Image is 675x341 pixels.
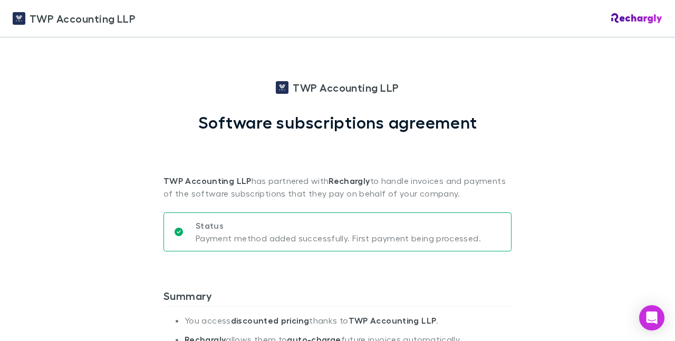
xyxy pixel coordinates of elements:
[163,132,512,200] p: has partnered with to handle invoices and payments of the software subscriptions that they pay on...
[276,81,288,94] img: TWP Accounting LLP's Logo
[163,289,512,306] h3: Summary
[639,305,664,330] div: Open Intercom Messenger
[163,176,252,186] strong: TWP Accounting LLP
[185,315,512,334] li: You access thanks to .
[30,11,136,26] span: TWP Accounting LLP
[196,232,481,245] p: Payment method added successfully. First payment being processed.
[611,13,662,24] img: Rechargly Logo
[13,12,25,25] img: TWP Accounting LLP's Logo
[196,219,481,232] p: Status
[231,315,310,326] strong: discounted pricing
[198,112,477,132] h1: Software subscriptions agreement
[293,80,399,95] span: TWP Accounting LLP
[329,176,370,186] strong: Rechargly
[349,315,437,326] strong: TWP Accounting LLP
